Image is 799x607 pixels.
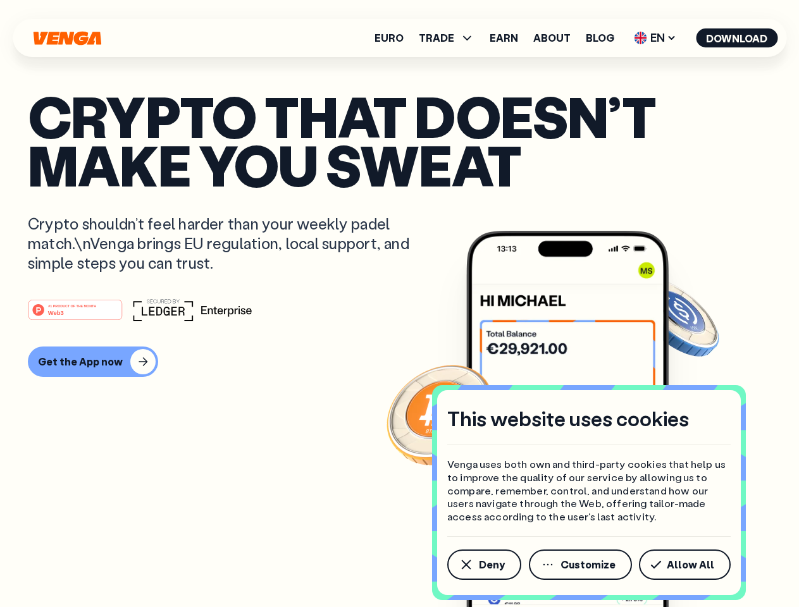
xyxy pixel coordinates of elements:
tspan: Web3 [48,309,64,316]
span: TRADE [419,30,474,46]
a: Euro [375,33,404,43]
button: Deny [447,549,521,580]
a: #1 PRODUCT OF THE MONTHWeb3 [28,307,123,323]
button: Download [696,28,777,47]
a: Earn [490,33,518,43]
button: Get the App now [28,346,158,377]
a: About [533,33,571,43]
button: Customize [529,549,632,580]
span: Deny [479,560,505,570]
img: flag-uk [634,32,647,44]
p: Crypto that doesn’t make you sweat [28,92,771,188]
svg: Home [32,31,102,46]
h4: This website uses cookies [447,405,689,432]
span: Allow All [667,560,714,570]
p: Venga uses both own and third-party cookies that help us to improve the quality of our service by... [447,458,731,524]
span: Customize [561,560,616,570]
a: Blog [586,33,614,43]
img: USDC coin [631,272,722,363]
p: Crypto shouldn’t feel harder than your weekly padel match.\nVenga brings EU regulation, local sup... [28,214,428,273]
tspan: #1 PRODUCT OF THE MONTH [48,303,96,307]
button: Allow All [639,549,731,580]
span: EN [629,28,681,48]
span: TRADE [419,33,454,43]
div: Get the App now [38,355,123,368]
img: Bitcoin [384,357,498,471]
a: Get the App now [28,346,771,377]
